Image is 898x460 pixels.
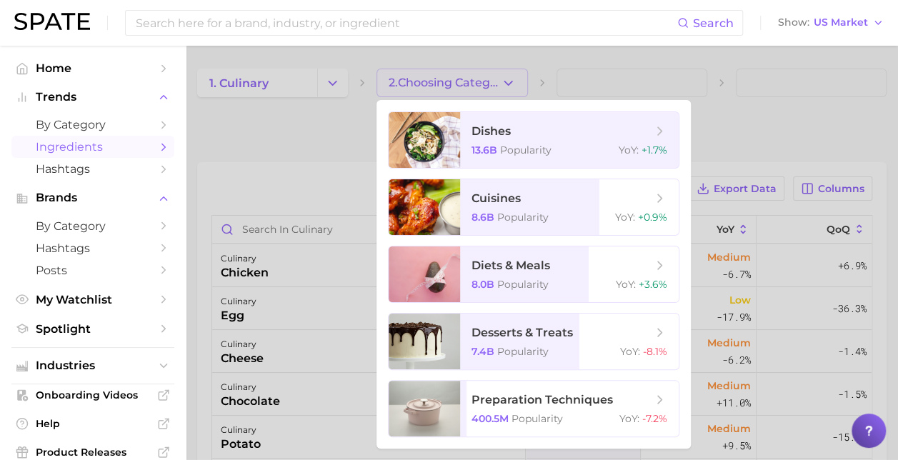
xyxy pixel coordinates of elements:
a: Help [11,413,174,434]
span: YoY : [619,144,639,156]
span: +3.6% [639,278,667,291]
span: 8.0b [472,278,494,291]
span: desserts & treats [472,326,573,339]
button: Industries [11,355,174,376]
span: YoY : [616,278,636,291]
span: Hashtags [36,241,150,255]
a: Home [11,57,174,79]
button: ShowUS Market [774,14,887,32]
span: Popularity [497,345,549,358]
span: Popularity [497,211,549,224]
span: dishes [472,124,511,138]
span: -7.2% [642,412,667,425]
span: +1.7% [642,144,667,156]
a: Spotlight [11,318,174,340]
span: Spotlight [36,322,150,336]
span: My Watchlist [36,293,150,306]
span: diets & meals [472,259,550,272]
span: 13.6b [472,144,497,156]
span: Popularity [512,412,563,425]
span: Hashtags [36,162,150,176]
span: Trends [36,91,150,104]
span: 8.6b [472,211,494,224]
span: Industries [36,359,150,372]
img: SPATE [14,13,90,30]
a: Posts [11,259,174,281]
a: My Watchlist [11,289,174,311]
span: cuisines [472,191,521,205]
span: Onboarding Videos [36,389,150,401]
span: -8.1% [643,345,667,358]
span: Popularity [497,278,549,291]
span: 7.4b [472,345,494,358]
a: Hashtags [11,237,174,259]
span: YoY : [615,211,635,224]
a: by Category [11,114,174,136]
a: Hashtags [11,158,174,180]
span: Posts [36,264,150,277]
span: Help [36,417,150,430]
span: US Market [814,19,868,26]
span: Show [778,19,809,26]
ul: 2.Choosing Category [376,100,691,449]
span: +0.9% [638,211,667,224]
span: YoY : [620,345,640,358]
span: Home [36,61,150,75]
span: Product Releases [36,446,150,459]
button: Trends [11,86,174,108]
span: by Category [36,118,150,131]
a: Ingredients [11,136,174,158]
span: Popularity [500,144,552,156]
span: Brands [36,191,150,204]
input: Search here for a brand, industry, or ingredient [134,11,677,35]
button: Brands [11,187,174,209]
span: 400.5m [472,412,509,425]
a: by Category [11,215,174,237]
a: Onboarding Videos [11,384,174,406]
span: preparation techniques [472,393,613,406]
span: by Category [36,219,150,233]
span: Search [693,16,734,30]
span: Ingredients [36,140,150,154]
span: YoY : [619,412,639,425]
